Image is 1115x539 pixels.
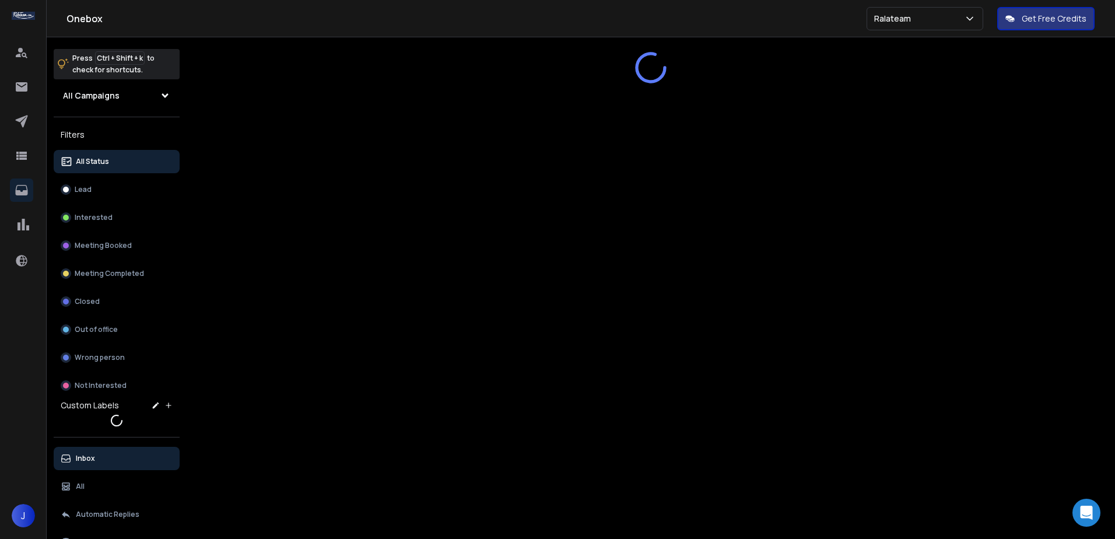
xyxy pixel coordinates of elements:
span: Ctrl + Shift + k [95,51,145,65]
button: Get Free Credits [997,7,1095,30]
h1: Onebox [66,12,867,26]
h1: All Campaigns [63,90,120,101]
button: All [54,475,180,498]
button: Interested [54,206,180,229]
button: All Campaigns [54,84,180,107]
h3: Custom Labels [61,400,119,411]
button: Closed [54,290,180,313]
p: Inbox [76,454,95,463]
button: Meeting Booked [54,234,180,257]
p: Interested [75,213,113,222]
p: Lead [75,185,92,194]
img: logo [12,12,35,20]
p: Get Free Credits [1022,13,1086,24]
div: Open Intercom Messenger [1072,499,1100,527]
p: Closed [75,297,100,306]
button: Inbox [54,447,180,470]
button: Out of office [54,318,180,341]
button: All Status [54,150,180,173]
button: Lead [54,178,180,201]
p: Press to check for shortcuts. [72,52,155,76]
button: Not Interested [54,374,180,397]
p: Out of office [75,325,118,334]
button: Meeting Completed [54,262,180,285]
p: Wrong person [75,353,125,362]
h3: Filters [54,127,180,143]
button: J [12,504,35,527]
p: Not Interested [75,381,127,390]
p: All Status [76,157,109,166]
p: Meeting Booked [75,241,132,250]
p: All [76,482,85,491]
p: Automatic Replies [76,510,139,519]
button: Automatic Replies [54,503,180,526]
p: Ralateam [874,13,916,24]
button: Wrong person [54,346,180,369]
p: Meeting Completed [75,269,144,278]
